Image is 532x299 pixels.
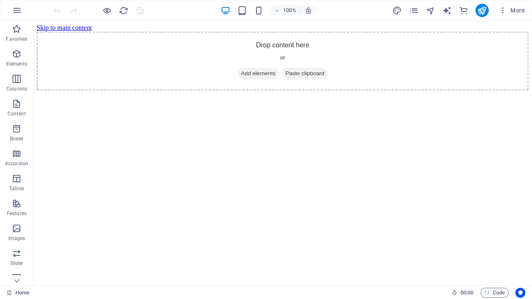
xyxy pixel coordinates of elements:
button: Click here to leave preview mode and continue editing [102,5,112,15]
a: Skip to main content [3,3,59,10]
i: Design (Ctrl+Alt+Y) [392,6,402,15]
p: Accordion [5,160,28,167]
h6: Session time [452,288,474,298]
button: Code [480,288,509,298]
p: Columns [6,86,27,92]
button: publish [475,4,489,17]
button: design [392,5,402,15]
i: Reload page [119,6,128,15]
button: Usercentrics [515,288,525,298]
p: Slider [10,260,23,267]
span: : [466,289,468,296]
div: Drop content here [3,11,495,70]
i: Navigator [426,6,435,15]
i: AI Writer [442,6,452,15]
button: 100% [271,5,300,15]
button: navigator [426,5,436,15]
button: pages [409,5,419,15]
button: text_generator [442,5,452,15]
i: Commerce [459,6,468,15]
button: More [495,4,528,17]
p: Features [7,210,27,217]
span: 00 00 [461,288,473,298]
a: Click to cancel selection. Double-click to open Pages [7,288,30,298]
h6: 100% [283,5,296,15]
i: On resize automatically adjust zoom level to fit chosen device. [305,7,312,14]
p: Elements [6,61,27,67]
p: Tables [9,185,24,192]
span: Add elements [204,47,246,59]
span: Paste clipboard [249,47,295,59]
button: commerce [459,5,469,15]
p: Favorites [6,36,27,42]
p: Images [8,235,25,242]
i: Publish [477,6,487,15]
p: Content [7,110,26,117]
span: More [499,6,525,15]
button: reload [118,5,128,15]
i: Pages (Ctrl+Alt+S) [409,6,419,15]
span: Code [484,288,505,298]
p: Boxes [10,135,24,142]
